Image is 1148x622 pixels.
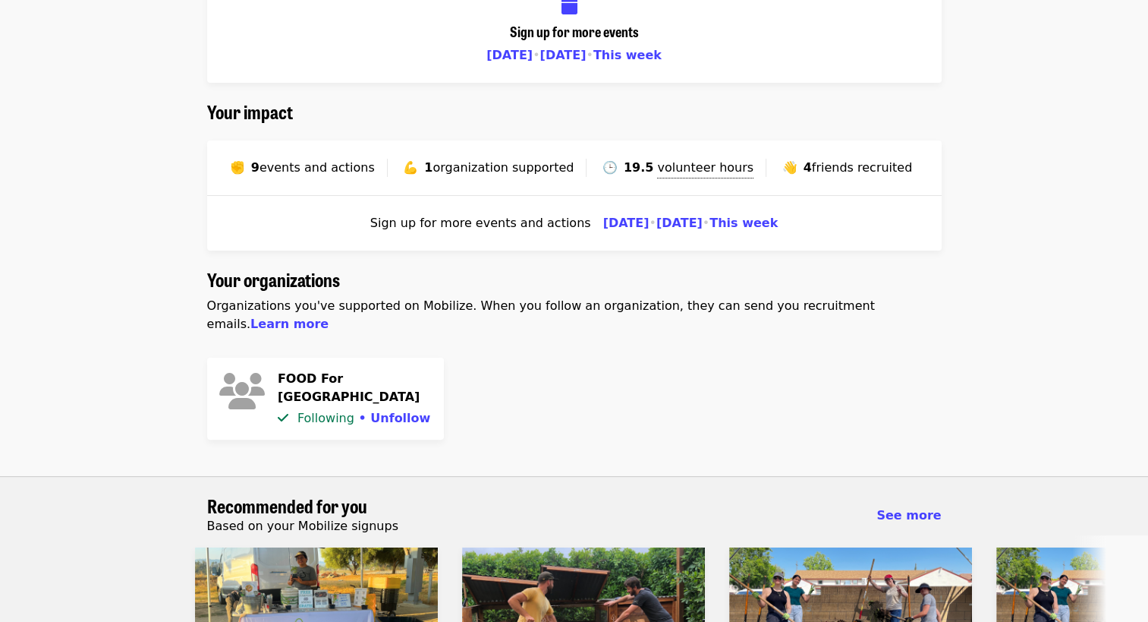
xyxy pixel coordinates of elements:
span: See more [876,508,941,523]
a: [DATE] [539,48,586,62]
span: • [649,216,656,230]
span: Sign up for more events and actions [370,214,591,232]
h4: FOOD For [GEOGRAPHIC_DATA] [278,370,432,406]
span: Unfollow [370,411,430,425]
div: Recommended for you [195,495,954,535]
span: clock face three o'clock emoji [602,160,618,175]
a: Learn more [250,317,329,331]
i: check icon [278,411,288,425]
a: See more [876,507,941,525]
strong: 1 [424,160,432,175]
span: • [533,48,539,62]
a: [DATE] [486,48,533,62]
span: raised fist emoji [230,160,245,175]
a: FOOD For [GEOGRAPHIC_DATA]check iconFollowing • Unfollow [207,358,444,440]
a: Recommended for you [207,495,398,517]
span: Following [297,411,354,425]
span: Recommended for you [207,492,367,519]
span: flexed biceps emoji [403,160,418,175]
a: This week [593,48,662,62]
span: friends recruited [812,160,913,175]
span: events and actions [259,160,375,175]
span: Your organizations [207,266,340,292]
i: users icon [219,370,265,414]
span: waving hand emoji [782,160,797,175]
strong: 9 [251,160,259,175]
span: organization supported [432,160,574,175]
strong: 19.5 [624,160,653,175]
span: • [586,48,593,62]
strong: 4 [804,160,812,175]
span: Organizations you've supported on Mobilize. When you follow an organization, they can send you re... [207,298,875,331]
a: This week [709,216,778,230]
span: Your impact [207,98,293,125]
span: volunteer hours [657,160,753,175]
div: • [278,409,432,428]
span: Sign up for more events [510,21,639,41]
span: Based on your Mobilize signups [207,519,398,533]
a: [DATE] [603,216,649,230]
span: • [703,216,709,230]
a: [DATE] [656,216,703,230]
